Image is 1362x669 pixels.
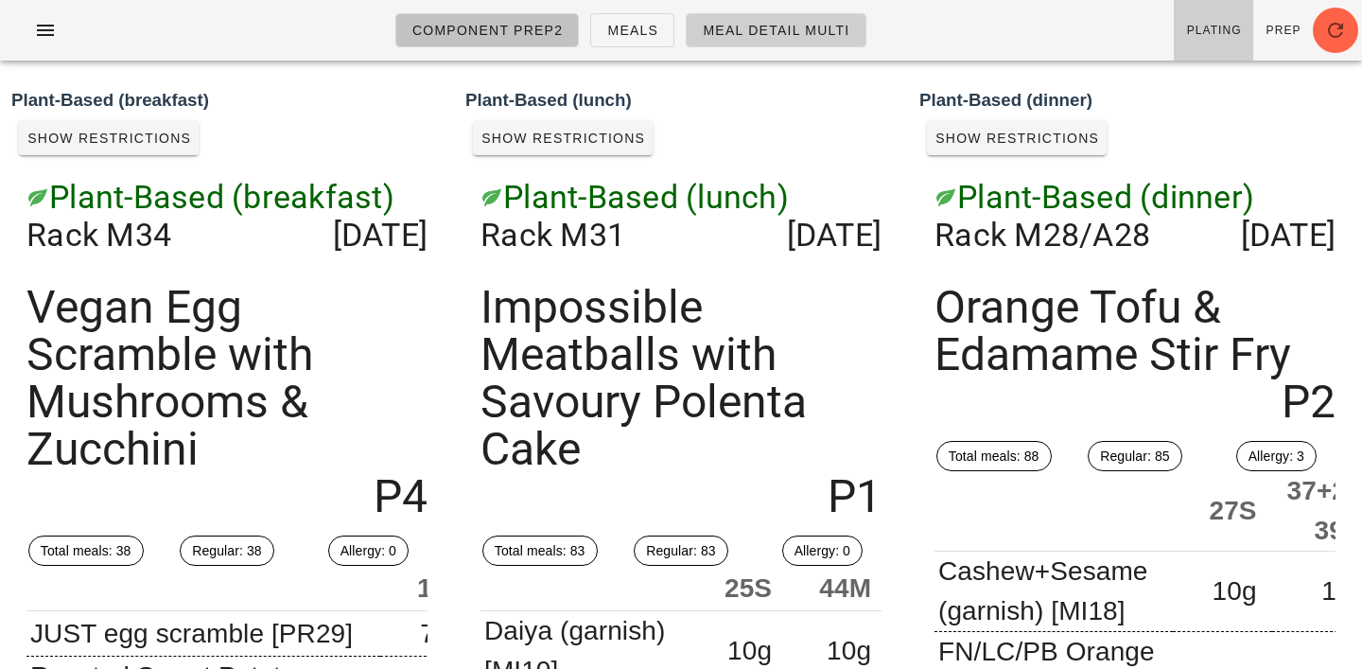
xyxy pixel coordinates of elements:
th: 27S [1173,471,1272,552]
span: Plant-Based (dinner) [957,178,1254,216]
span: 10g [727,636,772,665]
div: Rack M34 [DATE] [11,163,443,269]
span: Component Prep2 [411,23,564,38]
span: Plant-Based (lunch) [503,178,789,216]
span: Meal Detail Multi [702,23,849,38]
th: 44M [787,566,886,611]
td: Cashew+Sesame (garnish) [MI18] [934,552,1173,632]
span: Regular: 38 [192,537,261,565]
span: P2 [1282,379,1336,426]
span: Prep [1266,24,1301,37]
span: 10g [1213,576,1257,606]
div: Rack M31 [DATE] [465,163,897,269]
div: Impossible Meatballs with Savoury Polenta Cake [465,269,897,536]
div: Rack M28 [DATE] [919,163,1351,269]
a: Meals [590,13,674,47]
span: 10g [827,636,871,665]
td: JUST egg scramble [PR29] [26,611,380,657]
span: Total meals: 38 [41,537,131,565]
span: Show Restrictions [26,131,191,146]
th: 16S [380,566,480,611]
div: Vegan Egg Scramble with Mushrooms & Zucchini [11,269,443,536]
span: Show Restrictions [934,131,1099,146]
span: Show Restrictions [480,131,645,146]
div: Orange Tofu & Edamame Stir Fry [919,269,1351,441]
span: Regular: 85 [1100,442,1169,470]
span: Allergy: 0 [794,537,850,565]
button: Show Restrictions [19,121,199,155]
a: Component Prep2 [395,13,580,47]
span: 71g [420,619,464,648]
button: Show Restrictions [473,121,653,155]
span: P1 [828,473,882,520]
span: Plating [1186,24,1242,37]
th: 25S [688,566,787,611]
h3: Plant-Based (breakfast) [11,87,443,114]
span: Plant-Based (breakfast) [49,178,394,216]
span: Total meals: 88 [949,442,1039,470]
h3: Plant-Based (dinner) [919,87,1351,114]
span: Allergy: 0 [340,537,396,565]
span: Total meals: 83 [495,537,585,565]
a: Meal Detail Multi [686,13,865,47]
span: P4 [374,473,428,520]
span: /A28 [1079,216,1150,254]
button: Show Restrictions [927,121,1107,155]
span: Allergy: 3 [1248,442,1304,470]
span: Regular: 83 [646,537,715,565]
h3: Plant-Based (lunch) [465,87,897,114]
span: Meals [606,23,658,38]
